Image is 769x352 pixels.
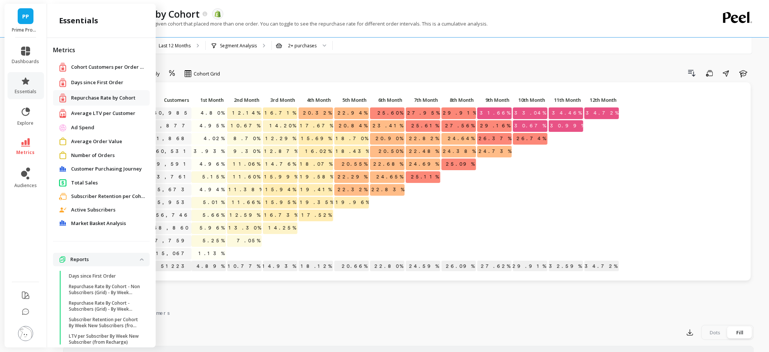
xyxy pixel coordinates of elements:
[59,151,67,159] img: navigation item icon
[408,133,440,144] span: 22.82%
[235,235,262,246] span: 7.05%
[59,207,67,213] img: navigation item icon
[370,184,406,195] span: 22.83%
[232,171,262,183] span: 11.60%
[59,179,67,187] img: navigation item icon
[12,59,39,65] span: dashboards
[198,159,226,170] span: 4.96%
[220,43,257,49] p: Segment Analysis
[198,184,226,195] span: 4.94%
[441,261,476,272] p: 26.09%
[71,94,135,102] span: Repurchase Rate by Cohort
[263,146,299,157] span: 12.87%
[370,95,405,106] div: Toggle SortBy
[227,95,262,105] p: 2nd Month
[14,183,37,189] span: audiences
[192,146,226,157] span: 3.93%
[549,261,583,272] p: 32.59%
[69,333,141,345] p: LTV per Subscriber By Week New Subscriber (from Recharge)
[150,133,191,144] a: 51,868
[264,97,295,103] span: 3rd Month
[71,110,144,117] a: Average LTV per Customer
[299,261,333,272] p: 18.12%
[371,120,405,131] span: 23.41%
[375,171,405,183] span: 24.65%
[263,171,299,183] span: 15.99%
[59,124,67,131] img: navigation item icon
[477,95,512,105] p: 9th Month
[410,120,440,131] span: 25.61%
[334,95,369,105] p: 5th Month
[586,97,617,103] span: 12th Month
[479,120,512,131] span: 29.16%
[408,146,440,157] span: 22.48%
[155,146,191,157] a: 60,531
[227,184,264,195] span: 11.38%
[334,133,370,144] span: 18.70%
[264,197,297,208] span: 15.95%
[441,146,477,157] span: 24.38%
[63,303,754,320] nav: Tabs
[299,184,333,195] span: 19.41%
[477,146,513,157] span: 24.73%
[304,146,333,157] span: 16.02%
[59,193,67,200] img: navigation item icon
[703,326,728,338] div: Dots
[232,133,262,144] span: 8.70%
[377,146,405,157] span: 20.50%
[302,107,333,119] span: 20.32%
[69,273,116,279] p: Days since First Order
[59,62,67,72] img: navigation item icon
[69,284,141,296] p: Repurchase Rate By Cohort - Non Subscribers (Grid) - By Week (cumulative)
[149,235,191,246] a: 67,759
[405,95,441,106] div: Toggle SortBy
[71,79,144,86] a: Days since First Order
[334,261,369,272] p: 20.66%
[229,120,262,131] span: 10.67%
[71,206,115,214] span: Active Subscribers
[336,107,369,119] span: 22.94%
[71,79,123,86] span: Days since First Order
[201,171,226,183] span: 5.15%
[71,179,144,187] a: Total Sales
[71,124,144,131] a: Ad Spend
[12,27,39,33] p: Prime Prometics™
[299,159,334,170] span: 18.07%
[140,258,144,261] img: down caret icon
[214,11,221,17] img: api.shopify.svg
[71,94,144,102] a: Repurchase Rate by Cohort
[63,20,488,27] p: The percentage of customers in a given cohort that placed more than one order. You can toggle to ...
[232,146,262,157] span: 9.30%
[262,95,298,106] div: Toggle SortBy
[267,222,297,234] span: 14.25%
[69,317,141,329] p: Subscriber Retention per Cohort By Week New Subscribers (from Recharge)
[227,261,262,272] p: 10.77%
[197,248,226,259] span: 1.13%
[159,43,191,49] p: Last 12 Months
[446,133,476,144] span: 24.64%
[155,210,191,221] a: 56,746
[548,95,584,106] div: Toggle SortBy
[71,138,144,145] a: Average Order Value
[194,70,220,77] span: Cohort Grid
[515,133,548,144] span: 26.74%
[231,197,262,208] span: 11.66%
[198,120,226,131] span: 4.95%
[376,107,405,119] span: 25.60%
[201,235,226,246] span: 5.25%
[146,120,192,131] a: 47,877
[71,193,146,200] span: Subscriber Retention per Cohort
[549,95,583,105] p: 11th Month
[334,95,370,106] div: Toggle SortBy
[18,326,33,341] img: profile picture
[337,120,369,131] span: 20.84%
[298,95,334,106] div: Toggle SortBy
[263,261,297,272] p: 14.93%
[146,95,182,106] div: Toggle SortBy
[148,97,189,103] span: Customers
[336,184,369,195] span: 22.32%
[152,222,191,234] a: 58,860
[370,95,405,105] p: 6th Month
[372,159,405,170] span: 22.68%
[340,159,369,170] span: 20.55%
